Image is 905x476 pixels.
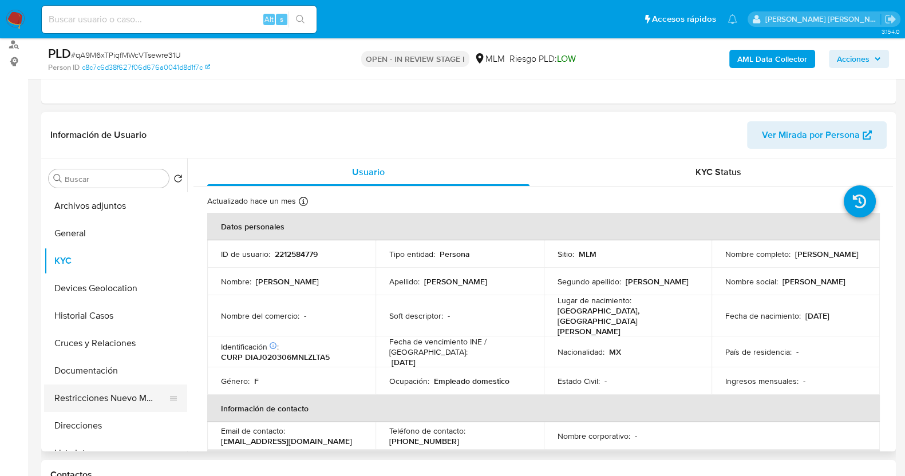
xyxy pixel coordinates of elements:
p: Estado Civil : [558,376,600,386]
button: General [44,220,187,247]
button: Volver al orden por defecto [173,174,183,187]
p: Email de contacto : [221,426,285,436]
span: LOW [557,52,576,65]
p: - [304,311,306,321]
button: search-icon [289,11,312,27]
p: [PERSON_NAME] [626,276,689,287]
th: Información de contacto [207,395,880,422]
h1: Información de Usuario [50,129,147,141]
p: ID de usuario : [221,249,270,259]
button: Documentación [44,357,187,384]
a: c8c7c6d38f627f06d676a0041d8d1f7c [82,62,210,73]
p: Apellido : [389,276,420,287]
button: Historial Casos [44,302,187,330]
p: baltazar.cabreradupeyron@mercadolibre.com.mx [765,14,881,25]
span: s [280,14,283,25]
span: Riesgo PLD: [509,53,576,65]
th: Datos personales [207,213,880,240]
button: Archivos adjuntos [44,192,187,220]
span: Acciones [837,50,870,68]
span: # qA9M6xTPiqfMWcVTsewre31U [71,49,181,61]
p: - [635,431,637,441]
p: Nombre corporativo : [558,431,630,441]
span: KYC Status [695,165,741,178]
p: Ocupación : [389,376,429,386]
p: F [254,376,259,386]
p: Identificación : [221,342,279,352]
p: MLM [579,249,596,259]
p: [PERSON_NAME] [783,276,845,287]
p: Nombre del comercio : [221,311,299,321]
a: Salir [884,13,896,25]
p: Sitio : [558,249,574,259]
span: Alt [264,14,274,25]
p: Actualizado hace un mes [207,196,296,207]
p: Nombre social : [725,276,778,287]
p: Fecha de nacimiento : [725,311,801,321]
button: Ver Mirada por Persona [747,121,887,149]
button: Cruces y Relaciones [44,330,187,357]
p: Persona [440,249,470,259]
p: Fecha de vencimiento INE / [GEOGRAPHIC_DATA] : [389,336,530,357]
span: Accesos rápidos [652,13,716,25]
p: [PERSON_NAME] [424,276,487,287]
p: CURP DIAJ020306MNLZLTA5 [221,352,330,362]
div: MLM [474,53,505,65]
input: Buscar [65,174,164,184]
p: [GEOGRAPHIC_DATA], [GEOGRAPHIC_DATA][PERSON_NAME] [558,306,694,336]
p: Segundo apellido : [558,276,621,287]
button: Lista Interna [44,439,187,467]
p: 2212584779 [275,249,318,259]
p: Tipo entidad : [389,249,435,259]
p: [PERSON_NAME] [256,276,319,287]
p: [DATE] [805,311,829,321]
button: AML Data Collector [729,50,815,68]
p: OPEN - IN REVIEW STAGE I [361,51,469,67]
p: - [604,376,607,386]
input: Buscar usuario o caso... [42,12,317,27]
span: Ver Mirada por Persona [762,121,860,149]
b: PLD [48,44,71,62]
p: Nombre completo : [725,249,791,259]
button: Restricciones Nuevo Mundo [44,384,178,412]
p: Teléfono de contacto : [389,426,465,436]
b: Person ID [48,62,80,73]
p: [PHONE_NUMBER] [389,436,459,446]
button: Direcciones [44,412,187,439]
button: KYC [44,247,187,275]
a: Notificaciones [728,14,737,24]
span: 3.154.0 [881,27,899,36]
p: Nombre : [221,276,251,287]
p: Empleado domestico [434,376,509,386]
p: País de residencia : [725,347,792,357]
p: [PERSON_NAME] [795,249,858,259]
p: - [448,311,450,321]
span: Usuario [352,165,385,178]
p: Lugar de nacimiento : [558,295,631,306]
p: Nacionalidad : [558,347,604,357]
button: Devices Geolocation [44,275,187,302]
p: MX [609,347,621,357]
b: AML Data Collector [737,50,807,68]
p: Soft descriptor : [389,311,443,321]
p: Ingresos mensuales : [725,376,799,386]
button: Buscar [53,174,62,183]
button: Acciones [829,50,889,68]
p: - [803,376,805,386]
p: [EMAIL_ADDRESS][DOMAIN_NAME] [221,436,352,446]
p: - [796,347,799,357]
p: Género : [221,376,250,386]
p: [DATE] [392,357,416,367]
